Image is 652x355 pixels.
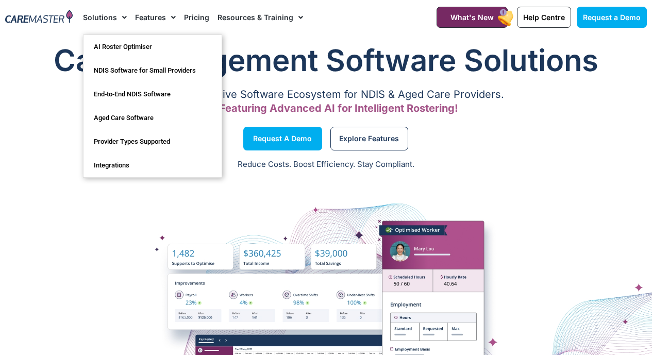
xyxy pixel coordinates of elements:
[5,10,73,25] img: CareMaster Logo
[243,127,322,150] a: Request a Demo
[194,102,458,114] span: Now Featuring Advanced AI for Intelligent Rostering!
[437,7,508,28] a: What's New
[5,91,647,98] p: A Comprehensive Software Ecosystem for NDIS & Aged Care Providers.
[330,127,408,150] a: Explore Features
[83,82,222,106] a: End-to-End NDIS Software
[517,7,571,28] a: Help Centre
[253,136,312,141] span: Request a Demo
[523,13,565,22] span: Help Centre
[450,13,494,22] span: What's New
[6,159,646,171] p: Reduce Costs. Boost Efficiency. Stay Compliant.
[83,106,222,130] a: Aged Care Software
[583,13,641,22] span: Request a Demo
[577,7,647,28] a: Request a Demo
[83,59,222,82] a: NDIS Software for Small Providers
[339,136,399,141] span: Explore Features
[5,40,647,81] h1: Care Management Software Solutions
[83,130,222,154] a: Provider Types Supported​
[83,35,222,59] a: AI Roster Optimiser
[83,154,222,177] a: Integrations
[83,35,222,178] ul: Solutions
